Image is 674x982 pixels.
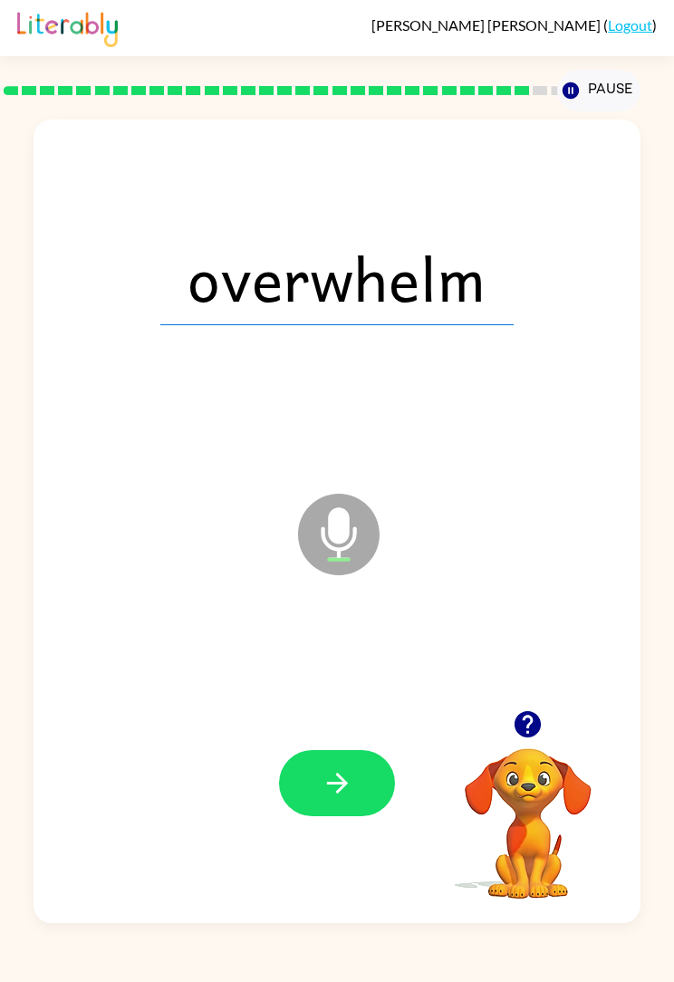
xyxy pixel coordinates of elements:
[160,231,514,325] span: overwhelm
[17,7,118,47] img: Literably
[557,70,640,111] button: Pause
[371,16,603,34] span: [PERSON_NAME] [PERSON_NAME]
[608,16,652,34] a: Logout
[438,720,619,901] video: Your browser must support playing .mp4 files to use Literably. Please try using another browser.
[371,16,657,34] div: ( )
